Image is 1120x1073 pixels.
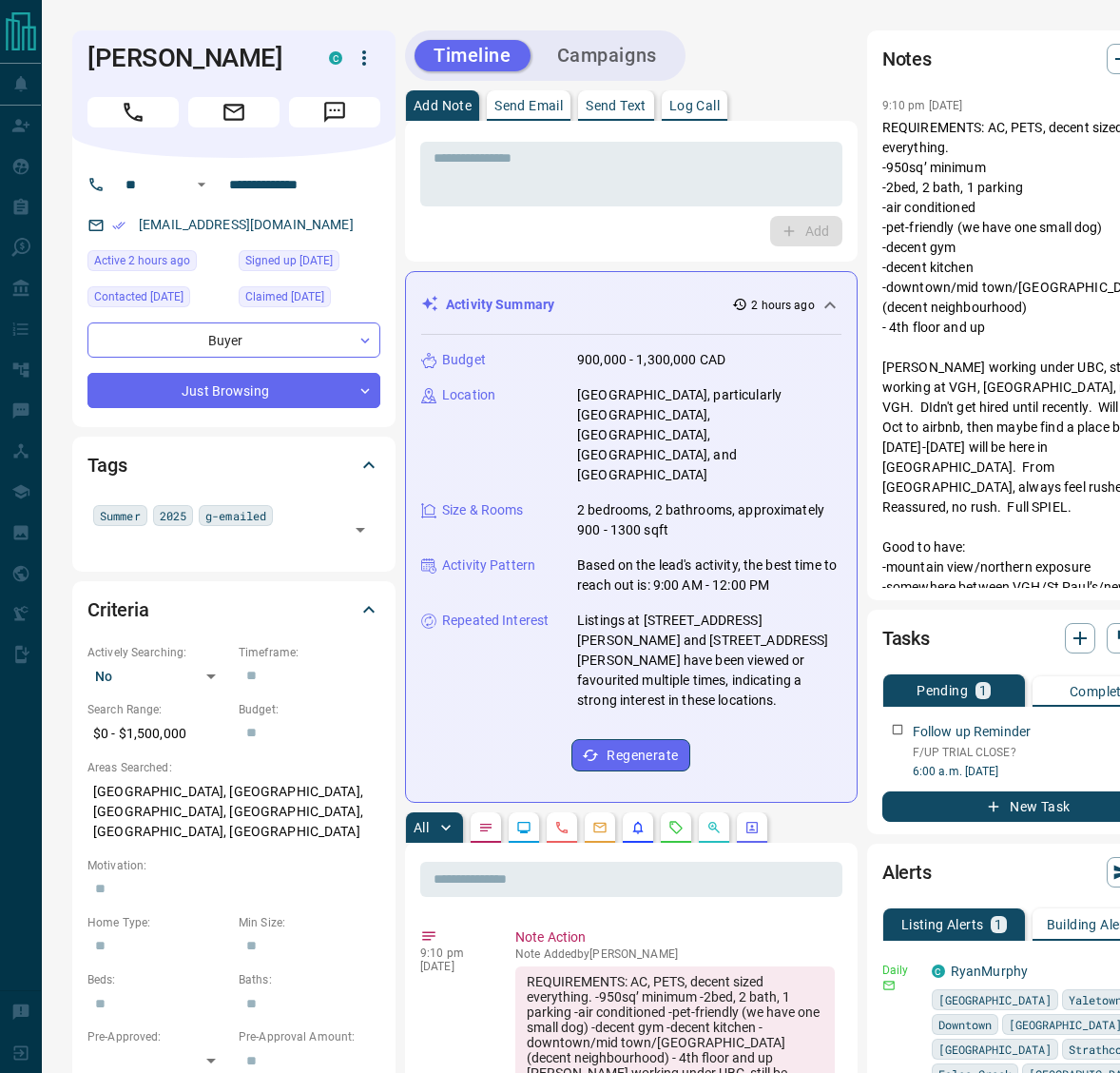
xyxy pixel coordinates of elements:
[245,287,324,306] span: Claimed [DATE]
[139,217,354,232] a: [EMAIL_ADDRESS][DOMAIN_NAME]
[289,97,380,127] span: Message
[442,556,535,576] p: Activity Pattern
[112,219,126,232] svg: Email Verified
[239,701,380,718] p: Budget:
[87,595,149,625] h2: Criteria
[917,684,968,697] p: Pending
[442,611,549,631] p: Repeated Interest
[938,1015,992,1034] span: Downtown
[744,820,760,835] svg: Agent Actions
[414,821,429,834] p: All
[239,644,380,661] p: Timeframe:
[901,918,984,931] p: Listing Alerts
[882,979,896,992] svg: Email
[94,251,190,270] span: Active 2 hours ago
[87,587,380,633] div: Criteria
[100,506,141,525] span: Summer
[87,250,229,277] div: Thu Aug 14 2025
[554,820,570,835] svg: Calls
[913,722,1031,742] p: Follow up Reminder
[577,611,841,711] p: Listings at [STREET_ADDRESS][PERSON_NAME] and [STREET_ADDRESS][PERSON_NAME] have been viewed or f...
[329,51,342,65] div: condos.ca
[415,40,531,71] button: Timeline
[882,99,963,112] p: 9:10 pm [DATE]
[938,1040,1052,1059] span: [GEOGRAPHIC_DATA]
[882,623,930,654] h2: Tasks
[87,43,300,73] h1: [PERSON_NAME]
[538,40,676,71] button: Campaigns
[188,97,280,127] span: Email
[87,322,380,358] div: Buyer
[94,287,183,306] span: Contacted [DATE]
[882,962,920,979] p: Daily
[205,506,266,525] span: g-emailed
[87,776,380,848] p: [GEOGRAPHIC_DATA], [GEOGRAPHIC_DATA], [GEOGRAPHIC_DATA], [GEOGRAPHIC_DATA], [GEOGRAPHIC_DATA], [G...
[446,295,554,315] p: Activity Summary
[938,990,1052,1009] span: [GEOGRAPHIC_DATA]
[420,960,487,973] p: [DATE]
[577,385,841,485] p: [GEOGRAPHIC_DATA], particularly [GEOGRAPHIC_DATA], [GEOGRAPHIC_DATA], [GEOGRAPHIC_DATA], and [GEO...
[87,971,229,988] p: Beds:
[751,297,814,314] p: 2 hours ago
[882,44,932,74] h2: Notes
[190,173,213,196] button: Open
[87,857,380,874] p: Motivation:
[630,820,646,835] svg: Listing Alerts
[994,918,1002,931] p: 1
[87,759,380,776] p: Areas Searched:
[592,820,608,835] svg: Emails
[478,820,493,835] svg: Notes
[515,927,835,947] p: Note Action
[239,914,380,931] p: Min Size:
[160,506,186,525] span: 2025
[347,517,374,543] button: Open
[586,99,647,112] p: Send Text
[932,965,945,978] div: condos.ca
[979,684,987,697] p: 1
[571,739,690,771] button: Regenerate
[239,250,380,277] div: Thu Feb 16 2023
[87,1028,229,1045] p: Pre-Approved:
[87,450,126,480] h2: Tags
[577,556,841,595] p: Based on the lead's activity, the best time to reach out is: 9:00 AM - 12:00 PM
[87,286,229,313] div: Wed Jun 04 2025
[516,820,531,835] svg: Lead Browsing Activity
[442,500,524,520] p: Size & Rooms
[245,251,333,270] span: Signed up [DATE]
[494,99,563,112] p: Send Email
[87,442,380,488] div: Tags
[87,701,229,718] p: Search Range:
[882,857,932,888] h2: Alerts
[515,947,835,961] p: Note Added by [PERSON_NAME]
[414,99,472,112] p: Add Note
[420,946,487,960] p: 9:10 pm
[239,971,380,988] p: Baths:
[239,1028,380,1045] p: Pre-Approval Amount:
[87,97,179,127] span: Call
[87,914,229,931] p: Home Type:
[87,373,380,408] div: Just Browsing
[87,718,229,750] p: $0 - $1,500,000
[442,385,495,405] p: Location
[421,287,841,322] div: Activity Summary2 hours ago
[87,644,229,661] p: Actively Searching:
[706,820,722,835] svg: Opportunities
[951,964,1028,979] a: RyanMurphy
[669,99,720,112] p: Log Call
[239,286,380,313] div: Sun Sep 29 2024
[87,661,229,692] div: No
[668,820,684,835] svg: Requests
[442,350,486,370] p: Budget
[577,350,725,370] p: 900,000 - 1,300,000 CAD
[577,500,841,540] p: 2 bedrooms, 2 bathrooms, approximately 900 - 1300 sqft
